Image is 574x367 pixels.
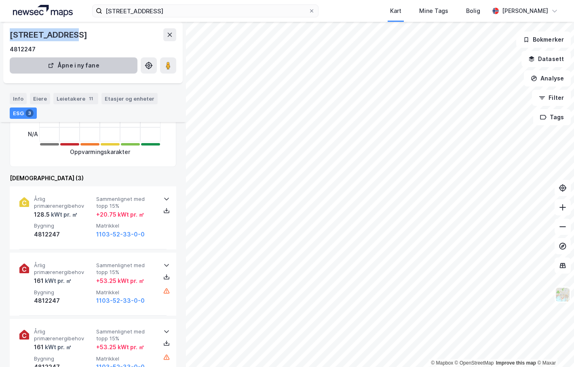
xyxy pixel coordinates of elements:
span: Årlig primærenergibehov [34,262,93,276]
div: 4812247 [34,230,93,239]
div: Eiere [30,93,50,104]
div: + 20.75 kWt pr. ㎡ [96,210,144,219]
div: kWt pr. ㎡ [50,210,78,219]
div: + 53.25 kWt pr. ㎡ [96,342,144,352]
a: Improve this map [496,360,536,366]
input: Søk på adresse, matrikkel, gårdeiere, leietakere eller personer [102,5,308,17]
button: Filter [532,90,571,106]
div: ESG [10,108,37,119]
div: Info [10,93,27,104]
span: Bygning [34,289,93,296]
span: Sammenlignet med topp 15% [96,328,155,342]
span: Årlig primærenergibehov [34,328,93,342]
div: Oppvarmingskarakter [70,147,130,157]
div: kWt pr. ㎡ [44,276,72,286]
img: Z [555,287,570,302]
button: Åpne i ny fane [10,57,137,74]
div: Kart [390,6,401,16]
div: 4812247 [10,44,36,54]
div: Leietakere [53,93,98,104]
a: Mapbox [431,360,453,366]
div: + 53.25 kWt pr. ㎡ [96,276,144,286]
div: 3 [25,109,34,117]
img: logo.a4113a55bc3d86da70a041830d287a7e.svg [13,5,73,17]
a: OpenStreetMap [455,360,494,366]
div: [PERSON_NAME] [502,6,548,16]
span: Matrikkel [96,289,155,296]
div: 161 [34,276,72,286]
button: Datasett [521,51,571,67]
span: Sammenlignet med topp 15% [96,262,155,276]
span: Matrikkel [96,355,155,362]
button: Analyse [524,70,571,86]
div: Bolig [466,6,480,16]
span: Matrikkel [96,222,155,229]
div: 11 [87,95,95,103]
div: Etasjer og enheter [105,95,154,102]
button: Tags [533,109,571,125]
div: [DEMOGRAPHIC_DATA] (3) [10,173,176,183]
div: 4812247 [34,296,93,306]
span: Årlig primærenergibehov [34,196,93,210]
button: Bokmerker [516,32,571,48]
div: Mine Tags [419,6,448,16]
iframe: Chat Widget [534,328,574,367]
div: 161 [34,342,72,352]
span: Bygning [34,355,93,362]
button: 1103-52-33-0-0 [96,230,145,239]
div: N/A [28,127,38,141]
div: 128.5 [34,210,78,219]
span: Sammenlignet med topp 15% [96,196,155,210]
div: [STREET_ADDRESS] [10,28,89,41]
div: kWt pr. ㎡ [44,342,72,352]
button: 1103-52-33-0-0 [96,296,145,306]
span: Bygning [34,222,93,229]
